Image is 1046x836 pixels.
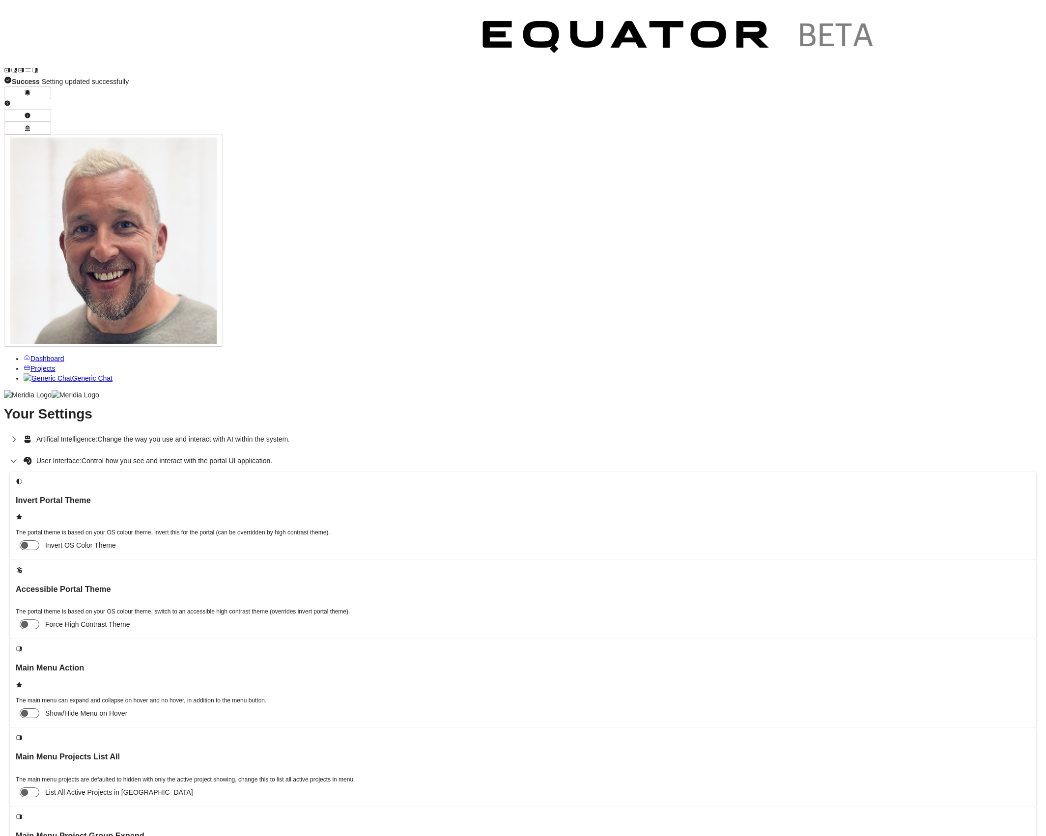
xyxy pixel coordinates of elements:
[24,364,56,372] a: Projects
[24,374,113,382] a: Generic ChatGeneric Chat
[4,390,52,400] img: Meridia Logo
[4,428,1042,450] button: Artifical Intelligence:Change the way you use and interact with AI within the system.
[4,450,1042,472] button: User Interface:Control how you see and interact with the portal UI application.
[12,78,129,85] span: Setting updated successfully
[16,529,330,536] span: The portal theme is based on your OS colour theme, invert this for the portal (can be overridden ...
[10,138,217,344] img: Profile Icon
[72,374,112,382] span: Generic Chat
[43,783,197,801] label: List All Active Projects in [GEOGRAPHIC_DATA]
[16,776,355,783] span: The main menu projects are defaulted to hidden with only the active project showing, change this ...
[12,78,40,85] strong: Success
[24,373,72,383] img: Generic Chat
[43,615,134,633] label: Force High Contrast Theme
[4,409,1042,419] h1: Your Settings
[16,584,1030,594] h3: Accessible Portal Theme
[16,495,1030,505] h3: Invert Portal Theme
[82,456,272,466] span: Control how you see and interact with the portal UI application.
[466,4,893,74] img: Customer Logo
[16,608,350,615] span: The portal theme is based on your OS colour theme, switch to an accessible high contrast theme (o...
[16,697,266,704] span: The main menu can expand and collapse on hover and no hover, in addition to the menu button.
[24,355,64,362] a: Dashboard
[98,434,290,444] span: Change the way you use and interact with AI within the system.
[16,663,1030,672] h3: Main Menu Action
[36,456,82,466] span: User Interface:
[16,752,1030,761] h3: Main Menu Projects List All
[52,390,99,400] img: Meridia Logo
[43,536,120,554] label: Invert OS Color Theme
[43,704,131,722] label: Show/Hide Menu on Hover
[36,434,98,444] span: Artifical Intelligence:
[30,364,56,372] span: Projects
[38,4,466,74] img: Customer Logo
[30,355,64,362] span: Dashboard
